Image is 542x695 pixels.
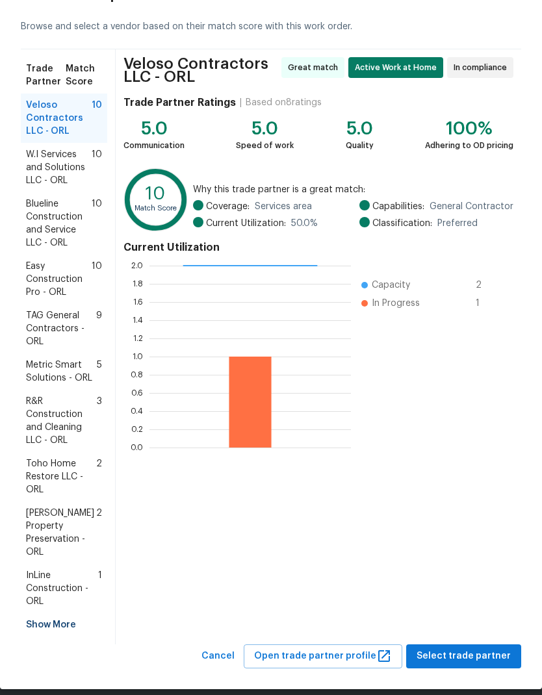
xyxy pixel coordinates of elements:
div: 5.0 [346,122,374,135]
span: Veloso Contractors LLC - ORL [26,99,92,138]
span: 9 [96,309,102,348]
span: 5 [97,359,102,385]
span: Metric Smart Solutions - ORL [26,359,97,385]
button: Select trade partner [406,644,521,668]
span: 3 [97,395,102,447]
span: 10 [92,148,102,187]
div: Speed of work [236,139,294,152]
text: 0.0 [131,443,143,451]
span: 50.0 % [291,217,318,230]
span: 10 [92,99,102,138]
div: Communication [123,139,185,152]
span: Capabilities: [372,200,424,213]
span: Open trade partner profile [254,648,392,664]
span: Cancel [201,648,235,664]
span: 10 [92,260,102,299]
button: Open trade partner profile [244,644,402,668]
div: Adhering to OD pricing [425,139,513,152]
span: Coverage: [206,200,250,213]
span: 2 [476,279,497,292]
span: Classification: [372,217,432,230]
span: Active Work at Home [355,61,442,74]
span: Current Utilization: [206,217,286,230]
text: 0.6 [131,388,143,396]
text: 0.8 [131,370,143,378]
h4: Trade Partner Ratings [123,96,236,109]
div: | [236,96,246,109]
div: 5.0 [123,122,185,135]
text: 10 [146,185,165,203]
span: 1 [476,297,497,310]
span: [PERSON_NAME] Property Preservation - ORL [26,507,96,559]
span: Preferred [437,217,478,230]
span: Easy Construction Pro - ORL [26,260,92,299]
text: Match Score [135,205,177,212]
span: General Contractor [430,200,513,213]
text: 2.0 [131,261,143,269]
span: In Progress [372,297,420,310]
span: Toho Home Restore LLC - ORL [26,457,96,496]
span: 2 [96,507,102,559]
span: Match Score [66,62,102,88]
div: Based on 8 ratings [246,96,322,109]
div: Quality [346,139,374,152]
text: 0.2 [131,425,143,433]
span: TAG General Contractors - ORL [26,309,96,348]
span: Select trade partner [417,648,511,664]
span: R&R Construction and Cleaning LLC - ORL [26,395,97,447]
div: Browse and select a vendor based on their match score with this work order. [21,5,521,49]
span: Services area [255,200,312,213]
div: 5.0 [236,122,294,135]
span: Trade Partner [26,62,66,88]
h4: Current Utilization [123,241,513,254]
text: 0.4 [131,407,143,414]
text: 1.6 [133,297,143,305]
text: 1.8 [133,279,143,287]
span: In compliance [454,61,512,74]
text: 1.2 [133,334,143,342]
span: Capacity [372,279,410,292]
span: Blueline Construction and Service LLC - ORL [26,197,92,249]
span: 2 [96,457,102,496]
button: Cancel [196,644,240,668]
span: 10 [92,197,102,249]
text: 1.4 [133,316,143,323]
span: Why this trade partner is a great match: [193,183,513,196]
span: W.I Services and Solutions LLC - ORL [26,148,92,187]
text: 1.0 [133,352,143,360]
span: Great match [288,61,343,74]
div: 100% [425,122,513,135]
span: 1 [98,569,102,608]
span: Veloso Contractors LLC - ORL [123,57,277,83]
span: InLine Construction - ORL [26,569,98,608]
div: Show More [21,613,107,637]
